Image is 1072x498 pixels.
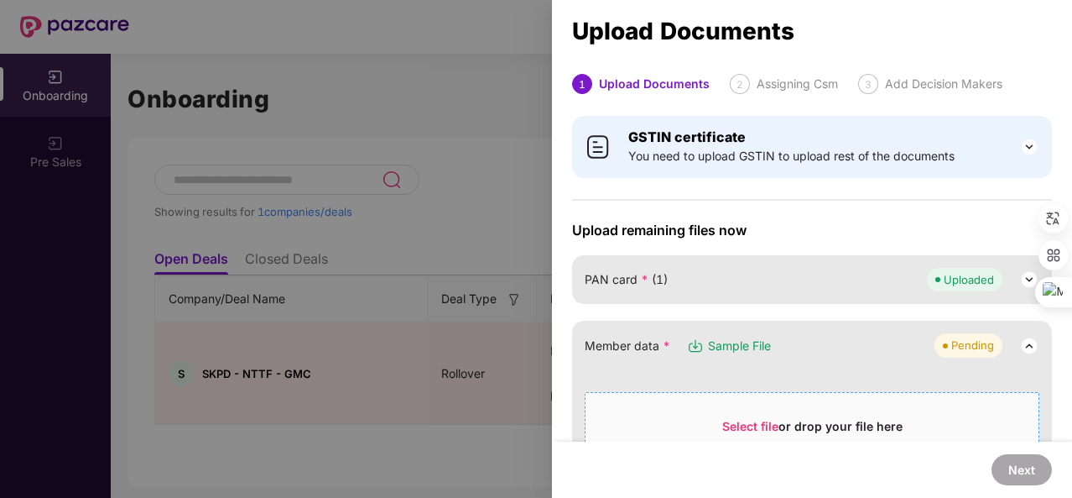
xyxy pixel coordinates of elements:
[572,22,1052,40] div: Upload Documents
[991,454,1052,485] button: Next
[865,78,872,91] span: 3
[944,271,994,288] div: Uploaded
[885,74,1002,94] div: Add Decision Makers
[599,74,710,94] div: Upload Documents
[585,134,611,160] img: svg+xml;base64,PHN2ZyB4bWxucz0iaHR0cDovL3d3dy53My5vcmcvMjAwMC9zdmciIHdpZHRoPSI0MCIgaGVpZ2h0PSI0MC...
[1019,137,1039,157] img: svg+xml;base64,PHN2ZyB3aWR0aD0iMjQiIGhlaWdodD0iMjQiIHZpZXdCb3g9IjAgMCAyNCAyNCIgZmlsbD0ibm9uZSIgeG...
[757,74,838,94] div: Assigning Csm
[736,78,743,91] span: 2
[1019,270,1039,290] img: svg+xml;base64,PHN2ZyB3aWR0aD0iMjQiIGhlaWdodD0iMjQiIHZpZXdCb3g9IjAgMCAyNCAyNCIgZmlsbD0ibm9uZSIgeG...
[722,419,778,433] span: Select file
[708,337,771,355] span: Sample File
[722,418,903,443] div: or drop your file here
[585,337,670,355] span: Member data
[572,222,1052,239] span: Upload remaining files now
[585,270,668,289] span: PAN card (1)
[628,128,746,145] b: GSTIN certificate
[579,78,585,91] span: 1
[585,406,1038,486] span: Select fileor drop your file hereAll file types are supportedMax. File size 200mb
[951,337,994,354] div: Pending
[1019,336,1039,356] img: svg+xml;base64,PHN2ZyB3aWR0aD0iMjQiIGhlaWdodD0iMjQiIHZpZXdCb3g9IjAgMCAyNCAyNCIgZmlsbD0ibm9uZSIgeG...
[628,147,955,165] span: You need to upload GSTIN to upload rest of the documents
[687,338,704,354] img: svg+xml;base64,PHN2ZyB3aWR0aD0iMTYiIGhlaWdodD0iMTciIHZpZXdCb3g9IjAgMCAxNiAxNyIgZmlsbD0ibm9uZSIgeG...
